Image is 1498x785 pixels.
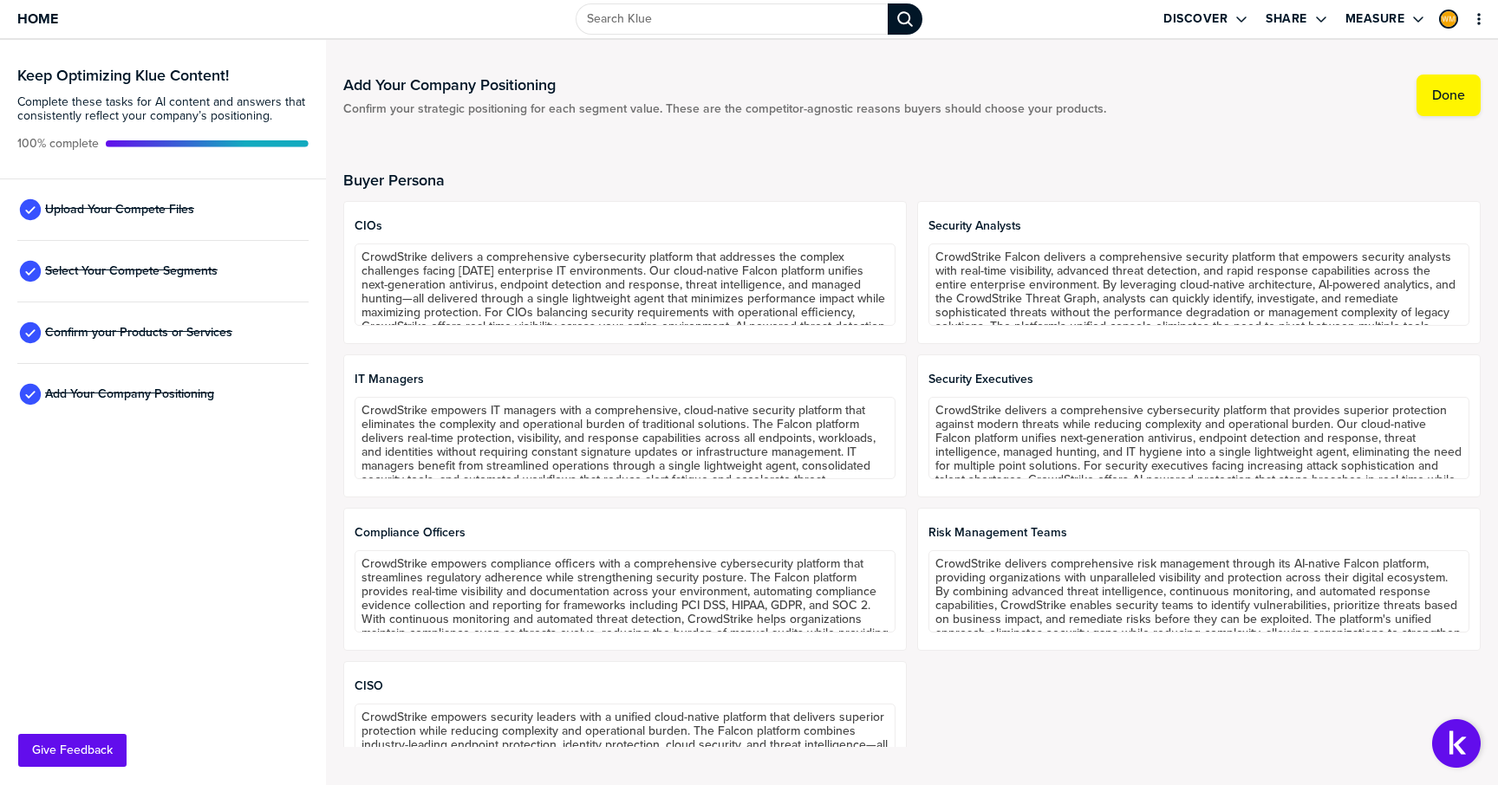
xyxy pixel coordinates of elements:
[355,243,896,326] textarea: CrowdStrike delivers a comprehensive cybersecurity platform that addresses the complex challenges...
[928,243,1469,326] textarea: CrowdStrike Falcon delivers a comprehensive security platform that empowers security analysts wit...
[355,679,896,693] span: CISO
[928,526,1469,540] span: Risk Management Teams
[45,387,214,401] span: Add Your Company Positioning
[45,326,232,340] span: Confirm your Products or Services
[928,397,1469,479] textarea: CrowdStrike delivers a comprehensive cybersecurity platform that provides superior protection aga...
[343,75,1106,95] h1: Add Your Company Positioning
[355,550,896,633] textarea: CrowdStrike empowers compliance officers with a comprehensive cybersecurity platform that streaml...
[1345,11,1405,27] label: Measure
[1441,11,1456,27] img: f31863765b673dc5ab5d94bcddc1fa8b-sml.png
[343,102,1106,116] span: Confirm your strategic positioning for each segment value. These are the competitor-agnostic reas...
[18,734,127,767] button: Give Feedback
[355,373,896,386] span: IT Managers
[355,526,896,540] span: Compliance Officers
[928,219,1469,233] span: Security Analysts
[1437,8,1460,30] a: Edit Profile
[355,397,896,479] textarea: CrowdStrike empowers IT managers with a comprehensive, cloud-native security platform that elimin...
[1432,719,1481,768] button: Open Support Center
[888,3,922,35] div: Search Klue
[1266,11,1307,27] label: Share
[576,3,888,35] input: Search Klue
[45,264,218,278] span: Select Your Compete Segments
[928,373,1469,386] span: Security Executives
[1163,11,1228,27] label: Discover
[1432,87,1465,104] label: Done
[1439,10,1458,29] div: Will Mishra
[17,137,99,151] span: Active
[45,203,194,217] span: Upload Your Compete Files
[17,11,58,26] span: Home
[928,550,1469,633] textarea: CrowdStrike delivers comprehensive risk management through its AI-native Falcon platform, providi...
[355,219,896,233] span: CIOs
[17,68,309,83] h3: Keep Optimizing Klue Content!
[17,95,309,123] span: Complete these tasks for AI content and answers that consistently reflect your company’s position...
[343,172,1481,189] h2: Buyer Persona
